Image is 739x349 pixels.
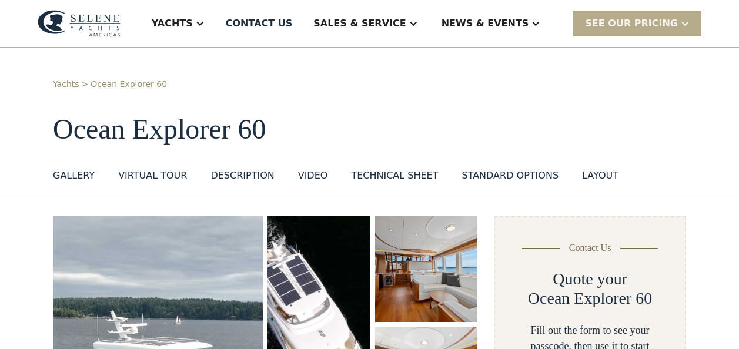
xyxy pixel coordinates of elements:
[298,169,328,183] div: VIDEO
[152,16,193,31] div: Yachts
[38,10,121,37] img: logo
[585,16,678,31] div: SEE Our Pricing
[582,169,618,187] a: layout
[226,16,293,31] div: Contact US
[351,169,438,187] a: Technical sheet
[210,169,274,183] div: DESCRIPTION
[53,78,79,90] a: Yachts
[82,78,89,90] div: >
[118,169,187,187] a: VIRTUAL TOUR
[582,169,618,183] div: layout
[528,288,652,308] h2: Ocean Explorer 60
[53,169,95,187] a: GALLERY
[118,169,187,183] div: VIRTUAL TOUR
[462,169,559,187] a: standard options
[351,169,438,183] div: Technical sheet
[553,269,627,289] h2: Quote your
[53,169,95,183] div: GALLERY
[462,169,559,183] div: standard options
[569,241,611,255] div: Contact Us
[91,78,167,90] a: Ocean Explorer 60
[313,16,406,31] div: Sales & Service
[210,169,274,187] a: DESCRIPTION
[442,16,529,31] div: News & EVENTS
[53,114,686,145] h1: Ocean Explorer 60
[298,169,328,187] a: VIDEO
